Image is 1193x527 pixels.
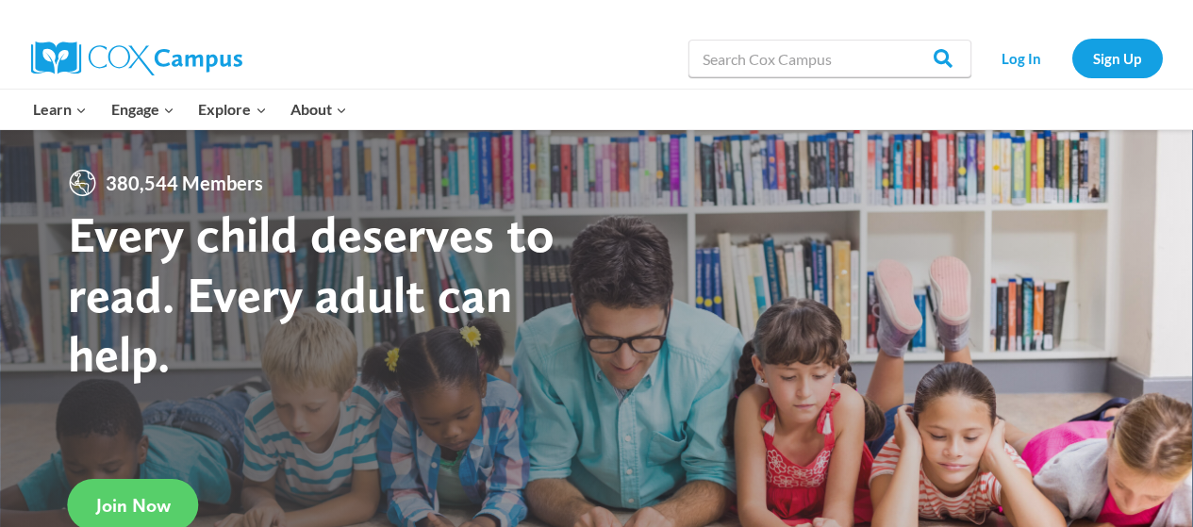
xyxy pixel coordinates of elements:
nav: Secondary Navigation [981,39,1163,77]
span: Learn [33,97,87,122]
span: Engage [111,97,174,122]
span: About [290,97,347,122]
a: Sign Up [1072,39,1163,77]
img: Cox Campus [31,41,242,75]
input: Search Cox Campus [688,40,971,77]
span: 380,544 Members [98,168,271,198]
strong: Every child deserves to read. Every adult can help. [68,204,555,384]
span: Explore [198,97,266,122]
nav: Primary Navigation [22,90,359,129]
a: Log In [981,39,1063,77]
span: Join Now [96,494,171,517]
